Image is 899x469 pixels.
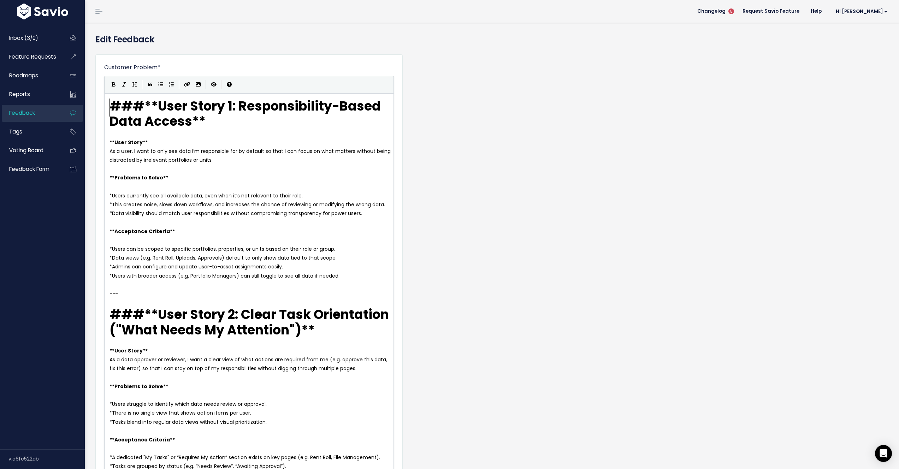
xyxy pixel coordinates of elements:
[9,90,30,98] span: Reports
[15,4,70,19] img: logo-white.9d6f32f41409.svg
[9,165,49,173] span: Feedback form
[112,192,303,199] span: Users currently see all available data, even when it’s not relevant to their role.
[2,124,59,140] a: Tags
[2,105,59,121] a: Feedback
[145,79,155,90] button: Quote
[112,400,267,408] span: Users struggle to identify which data needs review or approval.
[182,79,193,90] button: Create Link
[114,139,143,146] span: User Story
[2,30,59,46] a: Inbox (3/0)
[805,6,827,17] a: Help
[112,201,385,208] span: This creates noise, slows down workflows, and increases the chance of reviewing or modifying the ...
[119,79,129,90] button: Italic
[104,63,160,72] label: Customer Problem
[114,174,163,181] span: Problems to Solve
[875,445,892,462] div: Open Intercom Messenger
[221,80,222,89] i: |
[9,147,43,154] span: Voting Board
[110,97,384,130] span: User Story 1: Responsibility-Based Data Access
[2,161,59,177] a: Feedback form
[2,142,59,159] a: Voting Board
[112,263,283,270] span: Admins can configure and update user-to-asset assignments easily.
[9,34,38,42] span: Inbox (3/0)
[129,79,140,90] button: Heading
[8,450,85,468] div: v.a6fc522ab
[142,80,143,89] i: |
[9,109,35,117] span: Feedback
[9,128,22,135] span: Tags
[112,245,335,253] span: Users can be scoped to specific portfolios, properties, or units based on their role or group.
[114,228,170,235] span: Acceptance Criteria
[2,86,59,102] a: Reports
[114,347,143,354] span: User Story
[108,79,119,90] button: Bold
[836,9,888,14] span: Hi [PERSON_NAME]
[9,72,38,79] span: Roadmaps
[193,79,203,90] button: Import an image
[110,97,144,115] span: ###
[224,79,235,90] button: Markdown Guide
[155,79,166,90] button: Generic List
[110,305,392,339] span: User Story 2: Clear Task Orientation ("What Needs My Attention")
[110,356,389,372] span: As a data approver or reviewer, I want a clear view of what actions are required from me (e.g. ap...
[2,67,59,84] a: Roadmaps
[112,254,337,261] span: Data views (e.g. Rent Roll, Uploads, Approvals) default to only show data tied to that scope.
[697,9,726,14] span: Changelog
[114,383,163,390] span: Problems to Solve
[112,454,380,461] span: A dedicated "My Tasks" or “Requires My Action” section exists on key pages (e.g. Rent Roll, File ...
[737,6,805,17] a: Request Savio Feature
[208,79,219,90] button: Toggle Preview
[166,79,177,90] button: Numbered List
[9,53,56,60] span: Feature Requests
[728,8,734,14] span: 5
[827,6,893,17] a: Hi [PERSON_NAME]
[112,418,267,426] span: Tasks blend into regular data views without visual prioritization.
[110,148,392,164] span: As a user, I want to only see data I’m responsible for by default so that I can focus on what mat...
[95,33,888,46] h4: Edit Feedback
[112,210,362,217] span: Data visibility should match user responsibilities without compromising transparency for power us...
[112,272,339,279] span: Users with broader access (e.g. Portfolio Managers) can still toggle to see all data if needed.
[114,436,170,443] span: Acceptance Criteria
[2,49,59,65] a: Feature Requests
[110,305,144,323] span: ###
[112,409,251,416] span: There is no single view that shows action items per user.
[110,290,118,297] span: ---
